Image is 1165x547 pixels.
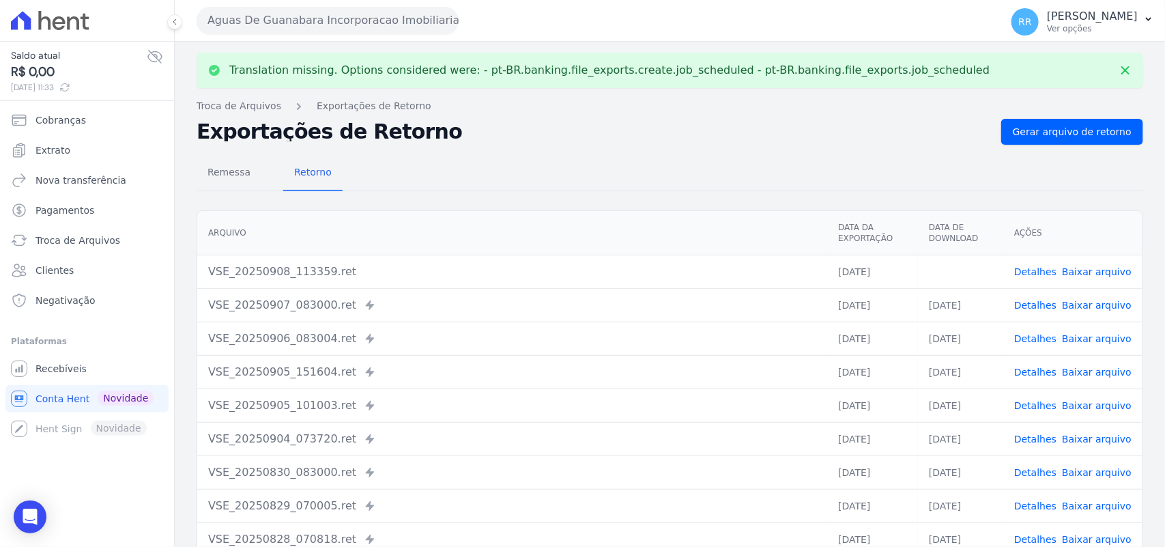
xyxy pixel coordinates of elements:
[1062,266,1132,277] a: Baixar arquivo
[5,197,169,224] a: Pagamentos
[197,99,1143,113] nav: Breadcrumb
[1047,23,1138,34] p: Ver opções
[1001,3,1165,41] button: RR [PERSON_NAME] Ver opções
[5,257,169,284] a: Clientes
[1014,501,1056,511] a: Detalhes
[827,288,918,322] td: [DATE]
[1018,17,1031,27] span: RR
[918,489,1003,522] td: [DATE]
[14,501,46,533] div: Open Intercom Messenger
[208,297,816,313] div: VSE_20250907_083000.ret
[197,7,459,34] button: Aguas De Guanabara Incorporacao Imobiliaria SPE LTDA
[5,227,169,254] a: Troca de Arquivos
[197,99,281,113] a: Troca de Arquivos
[1013,125,1132,139] span: Gerar arquivo de retorno
[35,362,87,376] span: Recebíveis
[208,498,816,514] div: VSE_20250829_070005.ret
[208,464,816,481] div: VSE_20250830_083000.ret
[199,158,259,186] span: Remessa
[1062,501,1132,511] a: Baixar arquivo
[1014,333,1056,344] a: Detalhes
[35,143,70,157] span: Extrato
[35,264,74,277] span: Clientes
[11,48,147,63] span: Saldo atual
[918,322,1003,355] td: [DATE]
[197,156,261,191] a: Remessa
[1062,400,1132,411] a: Baixar arquivo
[11,63,147,81] span: R$ 0,00
[229,64,990,77] p: Translation missing. Options considered were: - pt-BR.banking.file_exports.create.job_scheduled -...
[208,364,816,380] div: VSE_20250905_151604.ret
[283,156,343,191] a: Retorno
[827,389,918,422] td: [DATE]
[827,255,918,288] td: [DATE]
[1014,300,1056,311] a: Detalhes
[1062,534,1132,545] a: Baixar arquivo
[208,431,816,447] div: VSE_20250904_073720.ret
[317,99,431,113] a: Exportações de Retorno
[5,355,169,382] a: Recebíveis
[1014,467,1056,478] a: Detalhes
[197,211,827,255] th: Arquivo
[827,322,918,355] td: [DATE]
[5,167,169,194] a: Nova transferência
[918,455,1003,489] td: [DATE]
[1062,467,1132,478] a: Baixar arquivo
[1047,10,1138,23] p: [PERSON_NAME]
[1062,300,1132,311] a: Baixar arquivo
[1014,266,1056,277] a: Detalhes
[208,331,816,347] div: VSE_20250906_083004.ret
[918,389,1003,422] td: [DATE]
[1003,211,1142,255] th: Ações
[1014,434,1056,445] a: Detalhes
[827,355,918,389] td: [DATE]
[208,264,816,280] div: VSE_20250908_113359.ret
[286,158,340,186] span: Retorno
[5,287,169,314] a: Negativação
[208,397,816,414] div: VSE_20250905_101003.ret
[1062,434,1132,445] a: Baixar arquivo
[35,392,89,406] span: Conta Hent
[5,137,169,164] a: Extrato
[11,107,163,443] nav: Sidebar
[35,113,86,127] span: Cobranças
[827,211,918,255] th: Data da Exportação
[918,211,1003,255] th: Data de Download
[1014,367,1056,378] a: Detalhes
[35,234,120,247] span: Troca de Arquivos
[1014,534,1056,545] a: Detalhes
[5,385,169,412] a: Conta Hent Novidade
[98,391,154,406] span: Novidade
[918,355,1003,389] td: [DATE]
[1001,119,1143,145] a: Gerar arquivo de retorno
[827,455,918,489] td: [DATE]
[35,204,94,217] span: Pagamentos
[918,422,1003,455] td: [DATE]
[35,294,96,307] span: Negativação
[5,107,169,134] a: Cobranças
[918,288,1003,322] td: [DATE]
[35,173,126,187] span: Nova transferência
[197,122,990,141] h2: Exportações de Retorno
[11,333,163,350] div: Plataformas
[1062,333,1132,344] a: Baixar arquivo
[11,81,147,94] span: [DATE] 11:33
[1014,400,1056,411] a: Detalhes
[1062,367,1132,378] a: Baixar arquivo
[827,422,918,455] td: [DATE]
[827,489,918,522] td: [DATE]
